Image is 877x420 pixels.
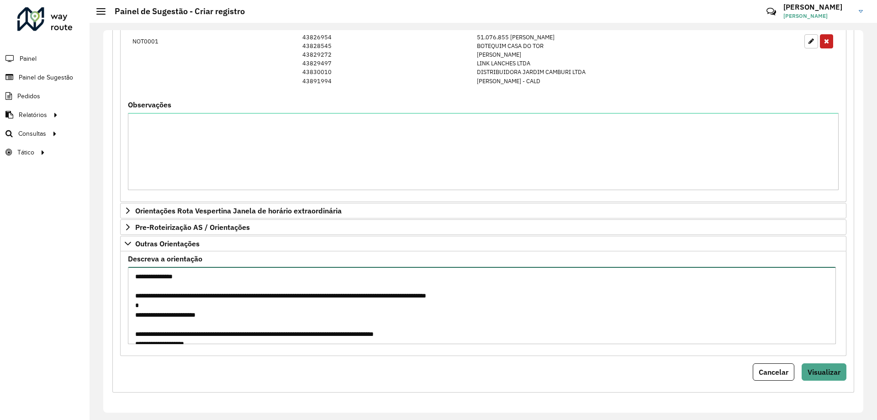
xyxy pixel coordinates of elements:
span: Tático [17,148,34,157]
span: [PERSON_NAME] [783,12,852,20]
span: Painel [20,54,37,64]
label: Observações [128,99,171,110]
button: Cancelar [753,363,794,381]
label: Descreva a orientação [128,253,202,264]
a: Outras Orientações [120,236,846,251]
span: Painel de Sugestão [19,73,73,82]
a: Contato Rápido [761,2,781,21]
span: Visualizar [808,367,840,377]
div: Outras Orientações [120,251,846,356]
button: Visualizar [802,363,846,381]
a: Orientações Rota Vespertina Janela de horário extraordinária [120,203,846,218]
a: Pre-Roteirização AS / Orientações [120,219,846,235]
span: Pre-Roteirização AS / Orientações [135,223,250,231]
span: Outras Orientações [135,240,200,247]
span: Pedidos [17,91,40,101]
span: Orientações Rota Vespertina Janela de horário extraordinária [135,207,342,214]
span: Cancelar [759,367,788,377]
h2: Painel de Sugestão - Criar registro [106,6,245,16]
span: Relatórios [19,110,47,120]
span: Consultas [18,129,46,138]
h3: [PERSON_NAME] [783,3,852,11]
